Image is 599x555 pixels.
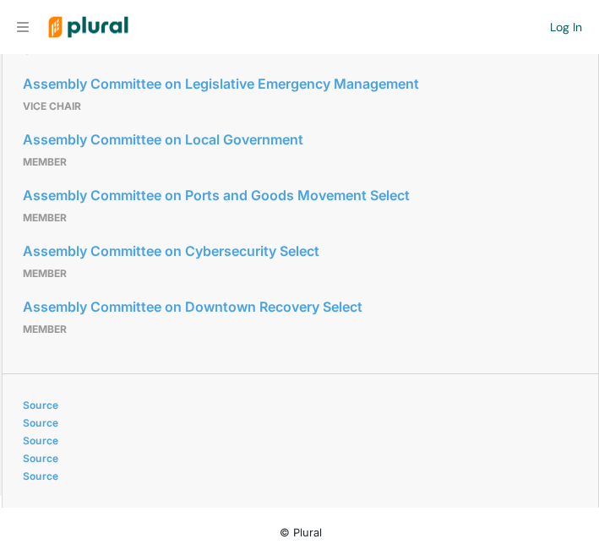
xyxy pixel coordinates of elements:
[23,294,578,319] a: Assembly Committee on Downtown Recovery Select
[23,470,573,482] a: Source
[23,319,578,340] p: Member
[23,71,578,96] a: Assembly Committee on Legislative Emergency Management
[280,526,322,539] small: © Plural
[23,182,578,208] a: Assembly Committee on Ports and Goods Movement Select
[23,399,573,411] a: Source
[35,1,141,54] img: Logo for Plural
[23,264,578,284] p: Member
[23,434,573,447] a: Source
[23,208,578,228] p: Member
[550,19,582,35] a: Log In
[23,416,573,429] a: Source
[23,152,578,172] p: Member
[23,452,573,465] a: Source
[23,238,578,264] a: Assembly Committee on Cybersecurity Select
[23,96,578,117] p: Vice Chair
[23,127,578,152] a: Assembly Committee on Local Government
